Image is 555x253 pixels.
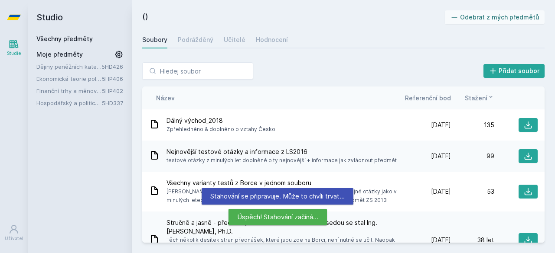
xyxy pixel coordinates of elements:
[36,63,136,70] font: Dějiny peněžních kategorií a institucí
[156,93,175,102] button: Název
[166,126,275,132] font: Zpřehledněno & doplněno o vztahy Česko
[102,75,123,82] a: 5HP406
[36,62,101,71] a: Dějiny peněžních kategorií a institucí
[178,31,213,48] a: Podrážděný
[431,236,451,243] font: [DATE]
[36,75,107,82] font: Ekonomická teorie politiky
[36,74,102,83] a: Ekonomická teorie politiky
[156,94,175,102] font: Název
[142,36,167,43] font: Soubory
[2,220,26,246] a: Uživatel
[477,236,494,243] font: 38 let
[431,188,451,195] font: [DATE]
[142,12,148,21] font: ()
[166,179,311,186] font: Všechny varianty testů z Borce v jednom souboru
[166,188,397,203] font: [PERSON_NAME] i eseje se velmi často opakují. Měla jsem v ZT téměř stejné otázky jako v minulých ...
[36,12,63,22] font: Studio
[465,93,494,102] button: Stažení
[102,87,123,94] a: 5HP402
[166,148,307,155] font: Nejnovější testové otázky a informace z LS2016
[499,67,539,74] font: Přidat soubor
[431,121,451,128] font: [DATE]
[486,152,494,160] font: 99
[256,31,288,48] a: Hodnocení
[465,94,487,102] font: Stažení
[36,51,83,58] font: Moje předměty
[224,31,245,48] a: Učitelé
[237,213,318,221] font: Úspěch! Stahování začíná…
[101,63,123,70] a: 5HD426
[2,35,26,61] a: Studie
[36,86,102,95] a: Finanční trhy a měnová politika
[5,236,23,241] font: Uživatel
[487,188,494,195] font: 53
[460,13,539,21] font: Odebrat z mých předmětů
[431,152,451,160] font: [DATE]
[36,99,202,106] font: Hospodářský a politický vývoj Dálného východu ve 20. století
[405,93,451,102] button: Referenční bod
[142,31,167,48] a: Soubory
[166,117,223,124] font: Dálný východ_2018
[224,36,245,43] font: Učitelé
[102,99,123,106] a: 5HD337
[166,219,377,235] font: Stručně a jasně - přednášky doc. Přednášel PhDr. Předsedou se stal Ing. [PERSON_NAME], Ph.D.
[178,36,213,43] font: Podrážděný
[445,10,545,24] button: Odebrat z mých předmětů
[36,35,93,42] a: Všechny předměty
[7,51,21,56] font: Studie
[405,94,451,102] font: Referenční bod
[36,99,102,107] a: Hospodářský a politický vývoj Dálného východu ve 20. století
[166,157,397,163] font: testové otázky z minulých let doplněné o ty nejnovější + informace jak zvládnout předmět
[142,62,253,80] input: Hledej soubor
[256,36,288,43] font: Hodnocení
[210,192,345,200] font: Stahování se připravuje. Může to chvíli trvat…
[36,87,121,94] font: Finanční trhy a měnová politika
[483,64,545,78] button: Přidat soubor
[484,121,494,128] font: 135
